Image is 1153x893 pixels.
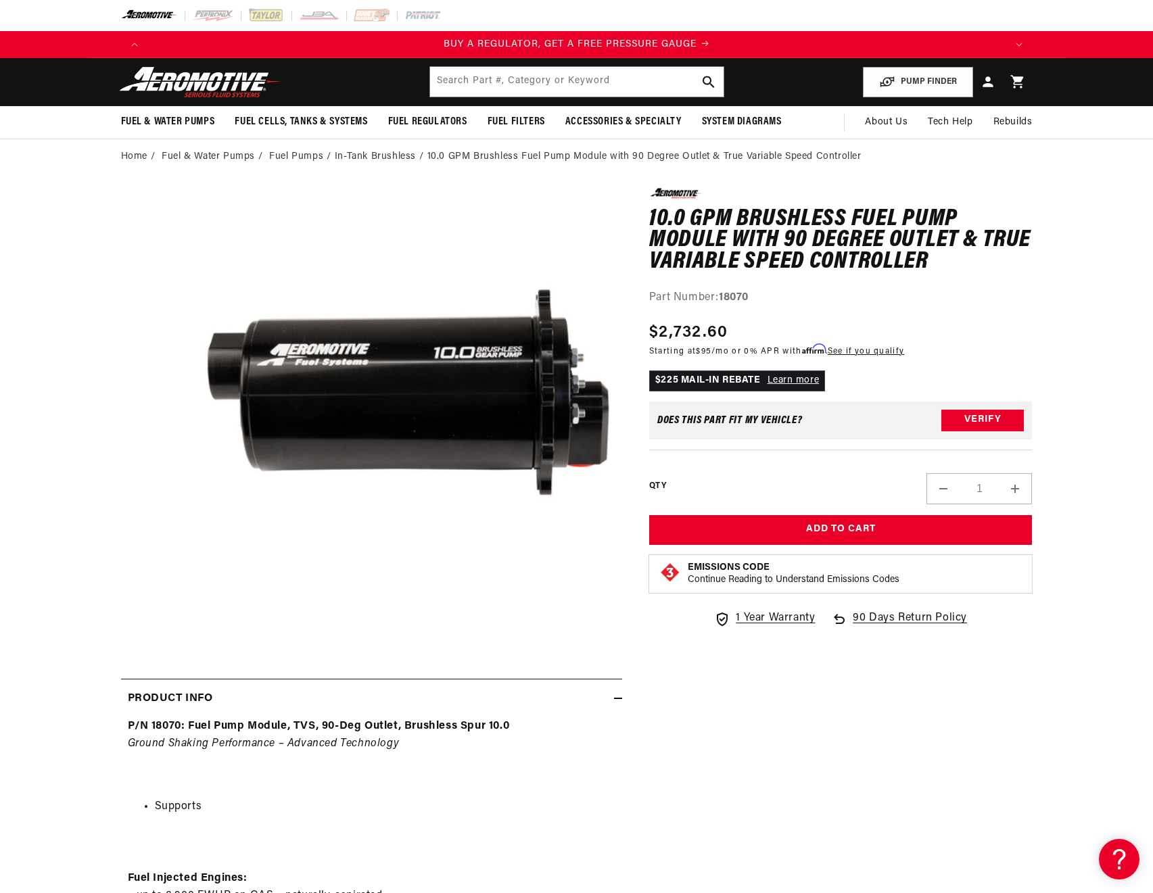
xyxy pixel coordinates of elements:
[128,721,510,731] strong: P/N 18070: Fuel Pump Module, TVS, 90-Deg Outlet, Brushless Spur 10.0
[828,347,904,356] a: See if you qualify - Learn more about Affirm Financing (opens in modal)
[736,610,815,627] span: 1 Year Warranty
[477,106,555,138] summary: Fuel Filters
[155,798,615,816] li: Supports
[983,106,1043,139] summary: Rebuilds
[235,115,367,129] span: Fuel Cells, Tanks & Systems
[121,149,147,164] a: Home
[225,106,377,138] summary: Fuel Cells, Tanks & Systems
[121,31,148,58] button: Translation missing: en.sections.announcements.previous_announcement
[941,410,1024,431] button: Verify
[649,481,666,492] label: QTY
[430,67,724,97] input: Search by Part Number, Category or Keyword
[162,149,255,164] a: Fuel & Water Pumps
[831,610,967,641] a: 90 Days Return Policy
[649,345,904,358] p: Starting at /mo or 0% APR with .
[128,873,248,884] strong: Fuel Injected Engines:
[111,106,225,138] summary: Fuel & Water Pumps
[688,574,899,586] p: Continue Reading to Understand Emissions Codes
[128,738,400,749] em: Ground Shaking Performance – Advanced Technology
[555,106,692,138] summary: Accessories & Specialty
[853,610,967,641] span: 90 Days Return Policy
[863,67,973,97] button: PUMP FINDER
[427,149,862,164] li: 10.0 GPM Brushless Fuel Pump Module with 90 Degree Outlet & True Variable Speed Controller
[688,562,770,573] strong: Emissions Code
[87,31,1066,58] slideshow-component: Translation missing: en.sections.announcements.announcement_bar
[649,209,1033,273] h1: 10.0 GPM Brushless Fuel Pump Module with 90 Degree Outlet & True Variable Speed Controller
[148,37,1006,52] a: BUY A REGULATOR, GET A FREE PRESSURE GAUGE
[855,106,918,139] a: About Us
[918,106,983,139] summary: Tech Help
[444,39,697,49] span: BUY A REGULATOR, GET A FREE PRESSURE GAUGE
[148,37,1006,52] div: 1 of 4
[121,149,1033,164] nav: breadcrumbs
[865,117,908,127] span: About Us
[269,149,323,164] a: Fuel Pumps
[768,375,820,385] a: Learn more
[696,347,711,356] span: $95
[378,106,477,138] summary: Fuel Regulators
[148,37,1006,52] div: Announcement
[692,106,792,138] summary: System Diagrams
[702,115,782,129] span: System Diagrams
[335,149,427,164] li: In-Tank Brushless
[488,115,545,129] span: Fuel Filters
[993,115,1033,130] span: Rebuilds
[128,690,213,708] h2: Product Info
[928,115,972,130] span: Tech Help
[116,66,285,98] img: Aeromotive
[659,562,681,583] img: Emissions code
[694,67,724,97] button: search button
[121,679,622,719] summary: Product Info
[657,415,803,426] div: Does This part fit My vehicle?
[802,344,826,354] span: Affirm
[649,370,825,391] p: $225 MAIL-IN REBATE
[565,115,682,129] span: Accessories & Specialty
[688,562,899,586] button: Emissions CodeContinue Reading to Understand Emissions Codes
[649,515,1033,546] button: Add to Cart
[121,115,215,129] span: Fuel & Water Pumps
[719,292,749,303] strong: 18070
[121,188,622,651] media-gallery: Gallery Viewer
[714,610,815,627] a: 1 Year Warranty
[649,289,1033,307] div: Part Number:
[1006,31,1033,58] button: Translation missing: en.sections.announcements.next_announcement
[649,320,728,345] span: $2,732.60
[388,115,467,129] span: Fuel Regulators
